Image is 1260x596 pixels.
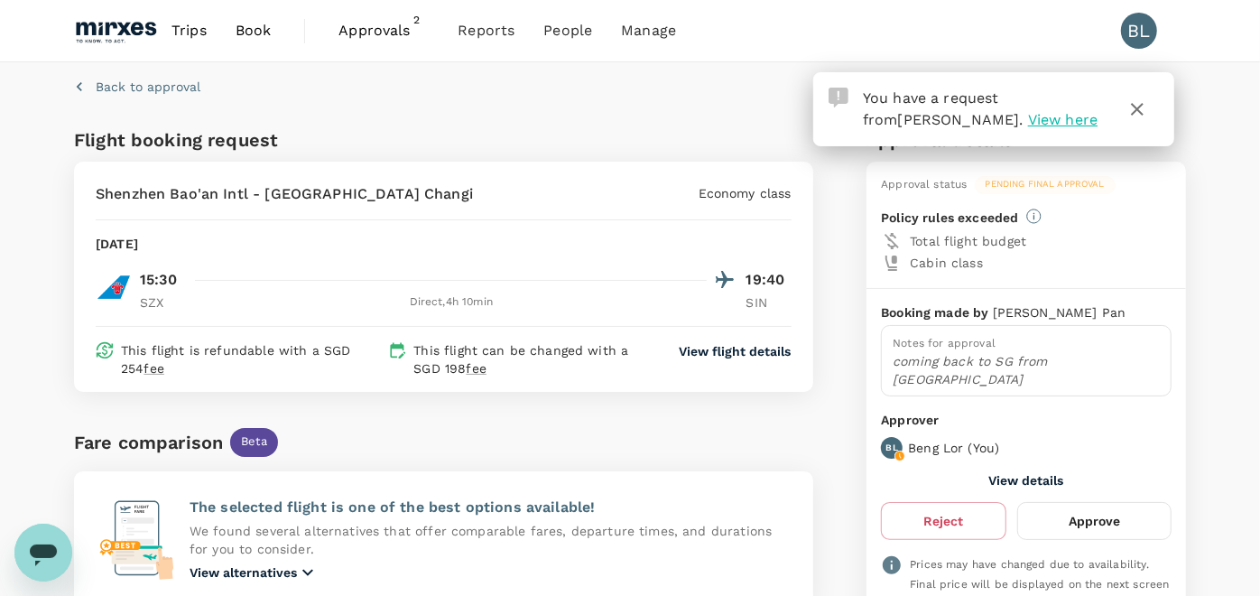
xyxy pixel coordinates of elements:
[893,337,996,349] span: Notes for approval
[144,361,163,376] span: fee
[196,293,707,312] div: Direct , 4h 10min
[74,126,440,154] h6: Flight booking request
[96,235,138,253] p: [DATE]
[1017,502,1172,540] button: Approve
[680,342,792,360] button: View flight details
[881,209,1018,227] p: Policy rules exceeded
[881,176,967,194] div: Approval status
[190,562,319,583] button: View alternatives
[121,341,381,377] p: This flight is refundable with a SGD 254
[190,522,792,558] p: We found several alternatives that offer comparable fares, departure times, and durations for you...
[881,303,992,321] p: Booking made by
[829,88,848,107] img: Approval Request
[458,20,514,42] span: Reports
[881,502,1005,540] button: Reject
[699,184,792,202] p: Economy class
[746,269,792,291] p: 19:40
[74,11,157,51] img: Mirxes Holding Pte Ltd
[1028,111,1098,128] span: View here
[407,11,425,29] span: 2
[236,20,272,42] span: Book
[746,293,792,312] p: SIN
[975,178,1116,191] span: Pending final approval
[910,254,1172,272] p: Cabin class
[863,89,1024,128] span: You have a request from .
[74,78,200,96] button: Back to approval
[74,428,223,457] div: Fare comparison
[881,411,1172,430] p: Approver
[140,269,177,291] p: 15:30
[893,352,1160,388] p: coming back to SG from [GEOGRAPHIC_DATA]
[908,439,999,457] p: Beng Lor ( You )
[989,473,1064,488] button: View details
[171,20,207,42] span: Trips
[338,20,429,42] span: Approvals
[543,20,592,42] span: People
[14,524,72,582] iframe: Button to launch messaging window
[886,442,898,454] p: BL
[467,361,486,376] span: fee
[190,497,792,518] p: The selected flight is one of the best options available!
[621,20,676,42] span: Manage
[413,341,644,377] p: This flight can be changed with a SGD 198
[993,303,1126,321] p: [PERSON_NAME] Pan
[96,78,200,96] p: Back to approval
[910,232,1172,250] p: Total flight budget
[140,293,185,312] p: SZX
[1121,13,1157,49] div: BL
[96,183,473,205] p: Shenzhen Bao'an Intl - [GEOGRAPHIC_DATA] Changi
[190,563,297,582] p: View alternatives
[898,111,1020,128] span: [PERSON_NAME]
[230,433,278,451] span: Beta
[96,269,132,305] img: CZ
